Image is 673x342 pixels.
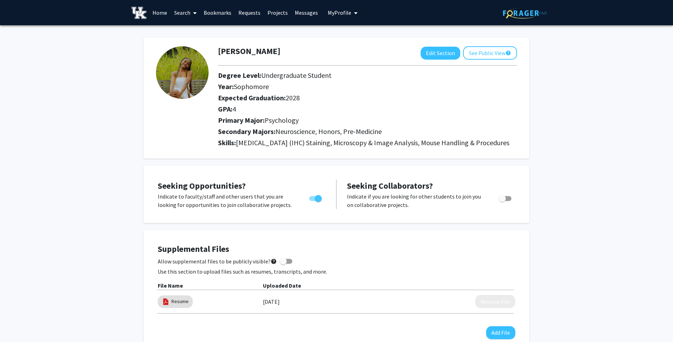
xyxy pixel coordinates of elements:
[149,0,171,25] a: Home
[265,116,299,125] span: Psychology
[200,0,235,25] a: Bookmarks
[158,192,296,209] p: Indicate to faculty/staff and other users that you are looking for opportunities to join collabor...
[306,192,326,203] div: Toggle
[158,257,277,266] span: Allow supplemental files to be publicly visible?
[503,8,547,19] img: ForagerOne Logo
[158,180,246,191] span: Seeking Opportunities?
[162,298,170,306] img: pdf_icon.png
[263,282,301,289] b: Uploaded Date
[421,47,460,60] button: Edit Section
[286,93,300,102] span: 2028
[328,9,351,16] span: My Profile
[218,94,514,102] h2: Expected Graduation:
[218,116,517,125] h2: Primary Major:
[131,7,147,19] img: University of Kentucky Logo
[158,282,183,289] b: File Name
[261,71,332,80] span: Undergraduate Student
[156,46,209,99] img: Profile Picture
[158,267,515,276] p: Use this section to upload files such as resumes, transcripts, and more.
[475,295,515,308] button: Remove Resume File
[171,0,200,25] a: Search
[347,192,485,209] p: Indicate if you are looking for other students to join you on collaborative projects.
[236,138,509,147] span: [MEDICAL_DATA] (IHC) Staining, Microscopy & Image Analysis, Mouse Handling & Procedures
[234,82,269,91] span: Sophomore
[463,46,517,60] button: See Public View
[276,127,382,136] span: Neuroscience, Honors, Pre-Medicine
[232,105,236,113] span: 4
[505,49,511,57] mat-icon: help
[291,0,321,25] a: Messages
[171,298,189,305] a: Resume
[218,139,517,147] h2: Skills:
[496,192,515,203] div: Toggle
[486,326,515,339] button: Add File
[218,71,514,80] h2: Degree Level:
[271,257,277,266] mat-icon: help
[264,0,291,25] a: Projects
[235,0,264,25] a: Requests
[218,105,514,113] h2: GPA:
[263,296,280,308] label: [DATE]
[218,46,280,56] h1: [PERSON_NAME]
[218,82,514,91] h2: Year:
[347,180,433,191] span: Seeking Collaborators?
[158,244,515,254] h4: Supplemental Files
[218,127,517,136] h2: Secondary Majors:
